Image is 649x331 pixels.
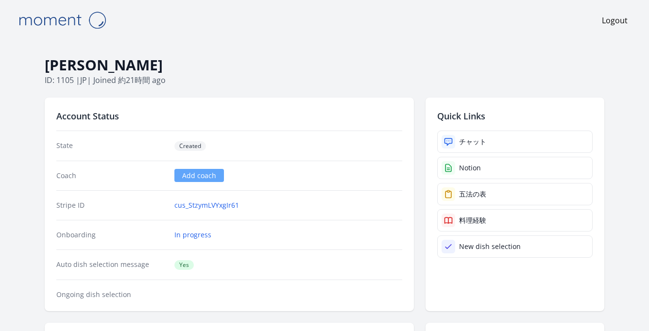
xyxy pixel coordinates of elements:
a: 五法の表 [437,183,593,205]
div: Notion [459,163,481,173]
dt: State [56,141,167,151]
p: ID: 1105 | | Joined 約21時間 ago [45,74,604,86]
span: Created [174,141,206,151]
a: New dish selection [437,235,593,258]
div: チャット [459,137,486,147]
a: 料理経験 [437,209,593,232]
span: Yes [174,260,194,270]
div: 料理経験 [459,215,486,225]
dt: Auto dish selection message [56,260,167,270]
dt: Ongoing dish selection [56,290,167,299]
div: 五法の表 [459,189,486,199]
a: Notion [437,157,593,179]
dt: Stripe ID [56,200,167,210]
a: cus_StzymLVYxgIr61 [174,200,239,210]
dt: Coach [56,171,167,181]
span: jp [80,75,87,85]
a: Logout [602,15,628,26]
a: チャット [437,131,593,153]
h2: Account Status [56,109,402,123]
h1: [PERSON_NAME] [45,56,604,74]
dt: Onboarding [56,230,167,240]
div: New dish selection [459,242,521,251]
a: Add coach [174,169,224,182]
a: In progress [174,230,211,240]
img: Moment [14,8,111,33]
h2: Quick Links [437,109,593,123]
